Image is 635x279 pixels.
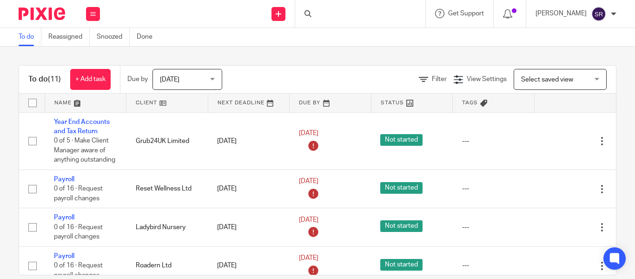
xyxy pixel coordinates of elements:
span: [DATE] [299,130,318,137]
a: Payroll [54,214,74,221]
td: Reset Wellness Ltd [126,170,208,208]
span: 0 of 16 · Request payroll changes [54,185,103,202]
span: Not started [380,182,423,194]
img: Pixie [19,7,65,20]
span: Not started [380,259,423,271]
div: --- [462,136,525,146]
a: Year End Accounts and Tax Return [54,119,110,135]
span: View Settings [467,76,507,82]
div: --- [462,223,525,232]
span: 0 of 16 · Request payroll changes [54,262,103,279]
td: Grub24UK Limited [126,112,208,170]
a: Reassigned [48,28,90,46]
td: [DATE] [208,208,290,246]
span: 0 of 5 · Make Client Manager aware of anything outstanding [54,137,115,163]
p: [PERSON_NAME] [536,9,587,18]
a: To do [19,28,41,46]
td: Ladybird Nursery [126,208,208,246]
p: Due by [127,75,148,84]
span: Filter [432,76,447,82]
h1: To do [28,75,61,84]
div: --- [462,261,525,270]
span: [DATE] [299,217,318,223]
span: (11) [48,75,61,83]
a: Snoozed [97,28,130,46]
span: 0 of 16 · Request payroll changes [54,224,103,240]
a: Payroll [54,176,74,183]
span: Get Support [448,10,484,17]
span: Not started [380,220,423,232]
span: [DATE] [299,178,318,185]
a: Payroll [54,253,74,259]
td: [DATE] [208,112,290,170]
a: + Add task [70,69,111,90]
img: svg%3E [591,7,606,21]
span: Not started [380,134,423,146]
span: Tags [462,100,478,105]
span: [DATE] [160,76,179,83]
a: Done [137,28,159,46]
span: [DATE] [299,255,318,261]
td: [DATE] [208,170,290,208]
div: --- [462,184,525,193]
span: Select saved view [521,76,573,83]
